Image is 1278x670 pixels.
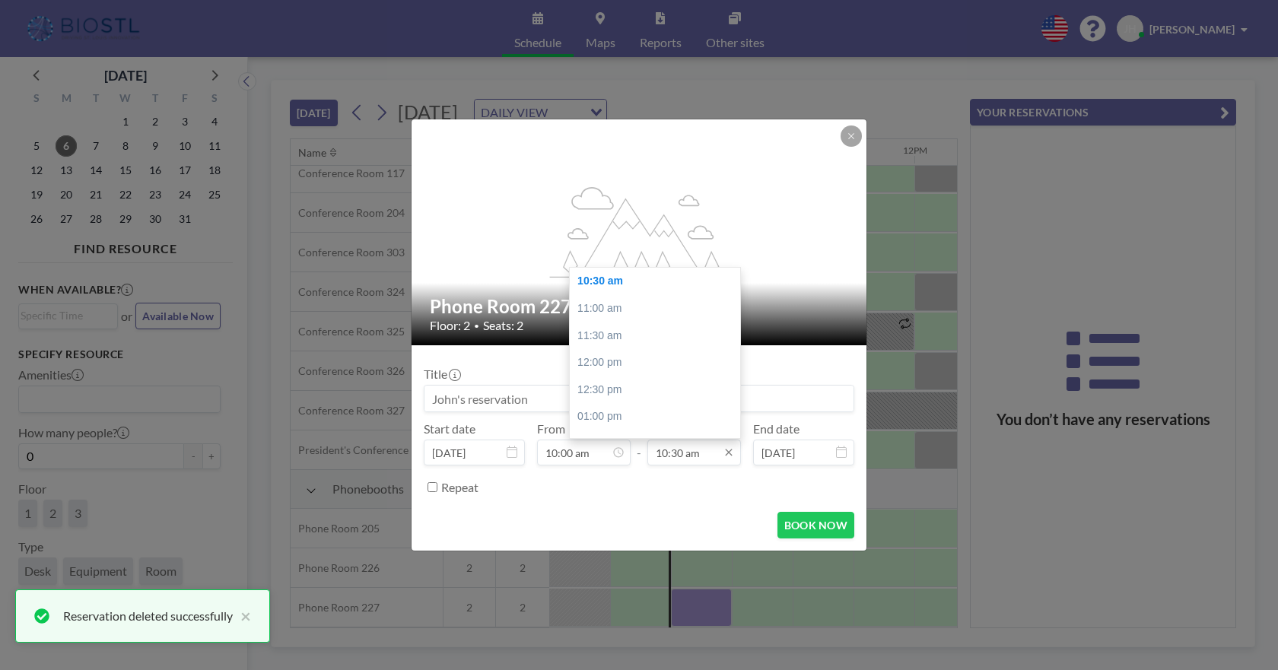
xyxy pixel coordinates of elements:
button: close [233,607,251,625]
div: 01:30 pm [570,430,748,458]
div: 01:00 pm [570,403,748,430]
div: 11:30 am [570,322,748,350]
div: Reservation deleted successfully [63,607,233,625]
span: • [474,320,479,332]
div: 11:00 am [570,295,748,322]
label: Title [424,367,459,382]
h2: Phone Room 227 [430,295,850,318]
div: 10:30 am [570,268,748,295]
span: Seats: 2 [483,318,523,333]
button: BOOK NOW [777,512,854,538]
div: 12:30 pm [570,376,748,404]
span: - [637,427,641,460]
label: From [537,421,565,437]
div: 12:00 pm [570,349,748,376]
label: Repeat [441,480,478,495]
input: John's reservation [424,386,854,411]
span: Floor: 2 [430,318,470,333]
label: Start date [424,421,475,437]
label: End date [753,421,800,437]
